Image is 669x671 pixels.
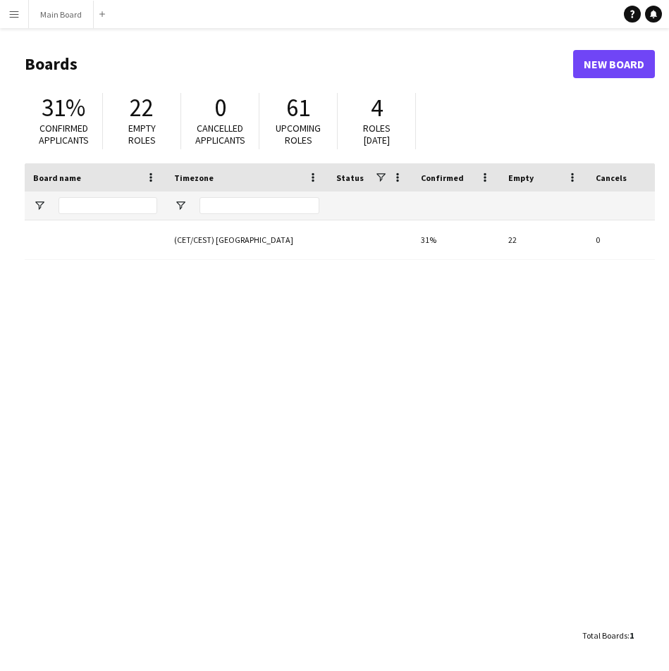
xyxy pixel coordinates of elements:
a: New Board [573,50,655,78]
div: 31% [412,220,500,259]
span: Roles [DATE] [363,122,391,146]
div: : [582,622,634,649]
span: Status [336,173,364,183]
div: (CET/CEST) [GEOGRAPHIC_DATA] [166,220,328,259]
span: Confirmed applicants [39,122,89,146]
button: Main Board [29,1,94,28]
span: Board name [33,173,81,183]
span: 1 [630,630,634,641]
span: 22 [130,92,154,123]
div: 22 [500,220,587,259]
input: Timezone Filter Input [200,197,319,214]
input: Board name Filter Input [59,197,157,214]
span: Cancelled applicants [195,122,245,146]
h1: Boards [25,54,573,75]
span: Timezone [174,173,214,183]
span: Empty roles [128,122,156,146]
span: 61 [286,92,310,123]
span: 31% [42,92,85,123]
span: Confirmed [421,173,464,183]
button: Open Filter Menu [33,199,46,212]
span: 0 [214,92,226,123]
span: Upcoming roles [276,122,321,146]
span: 4 [371,92,383,123]
span: Total Boards [582,630,627,641]
button: Open Filter Menu [174,199,187,212]
span: Cancels [596,173,627,183]
span: Empty [508,173,534,183]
